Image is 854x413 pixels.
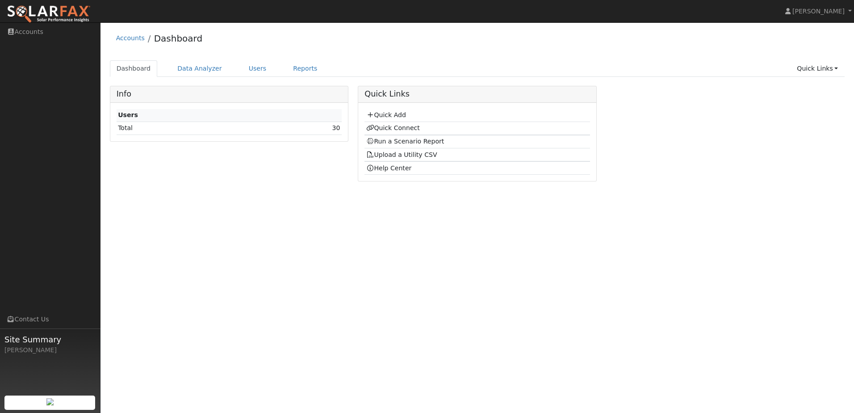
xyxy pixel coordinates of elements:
span: [PERSON_NAME] [792,8,845,15]
a: Quick Links [790,60,845,77]
a: Dashboard [110,60,158,77]
a: Reports [286,60,324,77]
a: Data Analyzer [171,60,229,77]
div: [PERSON_NAME] [4,346,96,355]
span: Site Summary [4,333,96,346]
a: Users [242,60,273,77]
img: SolarFax [7,5,91,24]
a: Accounts [116,34,145,42]
a: Dashboard [154,33,203,44]
img: retrieve [46,398,54,405]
